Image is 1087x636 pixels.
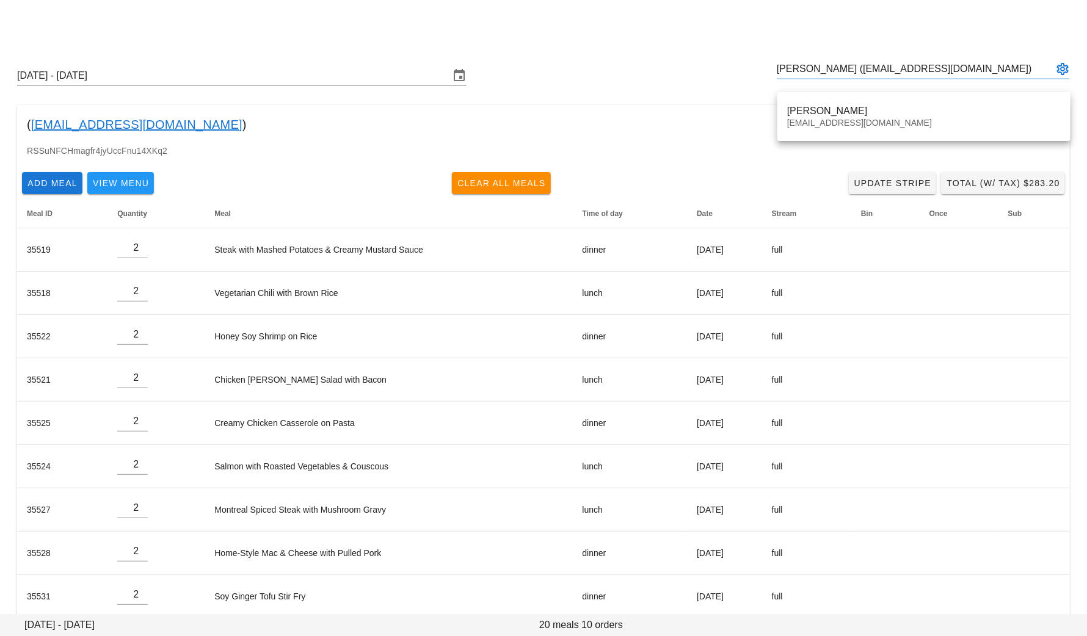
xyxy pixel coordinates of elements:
[205,488,572,532] td: Montreal Spiced Steak with Mushroom Gravy
[17,575,107,618] td: 35531
[87,172,154,194] button: View Menu
[687,228,762,272] td: [DATE]
[687,315,762,358] td: [DATE]
[17,199,107,228] th: Meal ID: Not sorted. Activate to sort ascending.
[762,358,851,402] td: full
[205,228,572,272] td: Steak with Mashed Potatoes & Creamy Mustard Sauce
[214,209,231,218] span: Meal
[573,402,688,445] td: dinner
[27,209,53,218] span: Meal ID
[772,209,797,218] span: Stream
[573,228,688,272] td: dinner
[777,59,1053,79] input: Search by email or name
[687,575,762,618] td: [DATE]
[92,178,149,188] span: View Menu
[457,178,546,188] span: Clear All Meals
[762,272,851,315] td: full
[998,199,1070,228] th: Sub: Not sorted. Activate to sort ascending.
[687,358,762,402] td: [DATE]
[583,209,623,218] span: Time of day
[687,532,762,575] td: [DATE]
[573,488,688,532] td: lunch
[205,575,572,618] td: Soy Ginger Tofu Stir Fry
[851,199,920,228] th: Bin: Not sorted. Activate to sort ascending.
[687,445,762,488] td: [DATE]
[1008,209,1022,218] span: Sub
[17,358,107,402] td: 35521
[17,402,107,445] td: 35525
[573,445,688,488] td: lunch
[946,178,1060,188] span: Total (w/ Tax) $283.20
[762,445,851,488] td: full
[205,272,572,315] td: Vegetarian Chili with Brown Rice
[762,199,851,228] th: Stream: Not sorted. Activate to sort ascending.
[17,228,107,272] td: 35519
[22,172,82,194] button: Add Meal
[861,209,873,218] span: Bin
[687,199,762,228] th: Date: Not sorted. Activate to sort ascending.
[787,105,1061,117] div: [PERSON_NAME]
[573,315,688,358] td: dinner
[762,315,851,358] td: full
[205,199,572,228] th: Meal: Not sorted. Activate to sort ascending.
[920,199,998,228] th: Once: Not sorted. Activate to sort ascending.
[573,532,688,575] td: dinner
[929,209,948,218] span: Once
[787,118,1061,128] div: [EMAIL_ADDRESS][DOMAIN_NAME]
[762,532,851,575] td: full
[17,488,107,532] td: 35527
[573,575,688,618] td: dinner
[762,228,851,272] td: full
[117,209,147,218] span: Quantity
[17,105,1070,144] div: ( ) full ( full )
[205,445,572,488] td: Salmon with Roasted Vegetables & Couscous
[573,358,688,402] td: lunch
[27,178,78,188] span: Add Meal
[687,272,762,315] td: [DATE]
[17,532,107,575] td: 35528
[107,199,205,228] th: Quantity: Not sorted. Activate to sort ascending.
[849,172,937,194] a: Update Stripe
[687,402,762,445] td: [DATE]
[573,199,688,228] th: Time of day: Not sorted. Activate to sort ascending.
[17,315,107,358] td: 35522
[205,402,572,445] td: Creamy Chicken Casserole on Pasta
[205,315,572,358] td: Honey Soy Shrimp on Rice
[205,358,572,402] td: Chicken [PERSON_NAME] Salad with Bacon
[31,115,242,134] a: [EMAIL_ADDRESS][DOMAIN_NAME]
[854,178,932,188] span: Update Stripe
[687,488,762,532] td: [DATE]
[762,402,851,445] td: full
[452,172,551,194] button: Clear All Meals
[17,144,1070,167] div: RSSuNFCHmagfr4jyUccFnu14XKq2
[762,488,851,532] td: full
[762,575,851,618] td: full
[573,272,688,315] td: lunch
[941,172,1065,194] button: Total (w/ Tax) $283.20
[205,532,572,575] td: Home-Style Mac & Cheese with Pulled Pork
[17,445,107,488] td: 35524
[1055,62,1070,76] button: appended action
[697,209,713,218] span: Date
[17,272,107,315] td: 35518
